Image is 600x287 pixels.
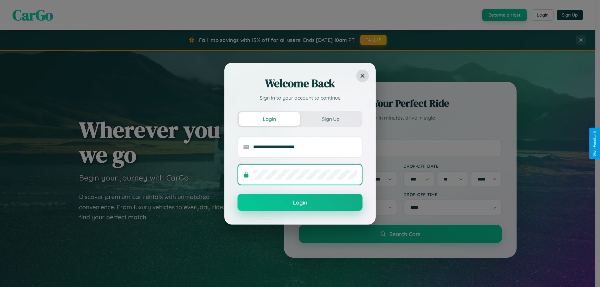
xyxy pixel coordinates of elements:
div: Give Feedback [592,131,597,156]
button: Login [237,194,362,211]
p: Sign in to your account to continue [237,94,362,101]
button: Login [239,112,300,126]
button: Sign Up [300,112,361,126]
h2: Welcome Back [237,76,362,91]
